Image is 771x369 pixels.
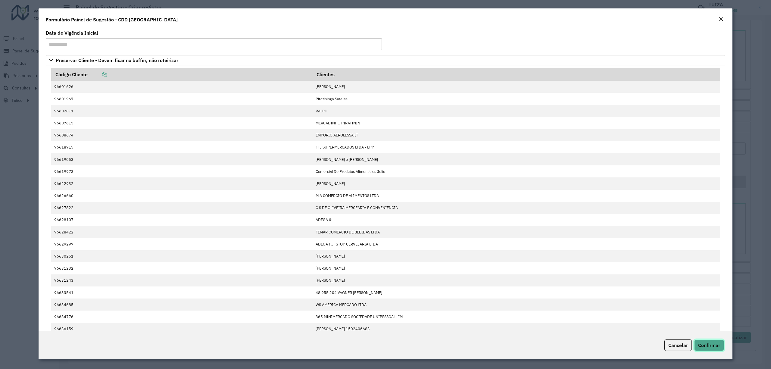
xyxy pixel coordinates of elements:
td: 96627822 [51,202,313,214]
td: MERCADINHO PIRATININ [313,117,720,129]
span: Preservar Cliente - Devem ficar no buffer, não roteirizar [56,58,178,63]
td: 48.955.204 VAGNER [PERSON_NAME] [313,286,720,299]
td: 96607615 [51,117,313,129]
em: Fechar [719,17,723,22]
td: 365 MINIMERCADO SOCIEDADE UNIPESSOAL LIM [313,311,720,323]
td: FTJ SUPERMERCADOS LTDA - EPP [313,141,720,153]
td: 96608674 [51,129,313,141]
td: Comercial De Produtos Alimenticios Julio [313,165,720,177]
td: FEMAR COMERCIO DE BEBIDAS LTDA [313,226,720,238]
td: [PERSON_NAME] [313,274,720,286]
td: 96634685 [51,299,313,311]
td: 96628422 [51,226,313,238]
td: ADEGA PIT STOP CERVEJARIA LTDA [313,238,720,250]
td: [PERSON_NAME] 1502406683 [313,323,720,335]
td: 96628107 [51,214,313,226]
td: ADEGA & [313,214,720,226]
button: Confirmar [694,339,724,351]
td: [PERSON_NAME] [313,250,720,262]
td: 96631243 [51,274,313,286]
td: 96619973 [51,165,313,177]
label: Data de Vigência Inicial [46,29,98,36]
th: Clientes [313,68,720,81]
td: C S DE OLIVEIRA MERCEARIA E CONVENIENCIA [313,202,720,214]
td: [PERSON_NAME] [313,262,720,274]
td: 96636159 [51,323,313,335]
td: 96619053 [51,153,313,165]
td: 96629297 [51,238,313,250]
td: RALPH [313,105,720,117]
span: Confirmar [698,342,720,348]
td: M A COMERCIO DE ALIMENTOS LTDA [313,190,720,202]
button: Cancelar [664,339,692,351]
td: 96601967 [51,93,313,105]
td: 96602811 [51,105,313,117]
td: 96634776 [51,311,313,323]
h4: Formulário Painel de Sugestão - CDD [GEOGRAPHIC_DATA] [46,16,178,23]
td: 96633541 [51,286,313,299]
td: 96626660 [51,190,313,202]
td: WS AMERICA MERCADO LTDA [313,299,720,311]
td: 96601626 [51,81,313,93]
td: [PERSON_NAME] e [PERSON_NAME] [313,153,720,165]
td: 96622932 [51,177,313,189]
td: 96630251 [51,250,313,262]
td: [PERSON_NAME] [313,81,720,93]
td: EMPORIO AEROLESSA LT [313,129,720,141]
td: 96631232 [51,262,313,274]
a: Preservar Cliente - Devem ficar no buffer, não roteirizar [46,55,725,65]
td: [PERSON_NAME] [313,177,720,189]
button: Close [717,16,725,23]
td: Piratininga Satelite [313,93,720,105]
a: Copiar [88,71,107,77]
th: Código Cliente [51,68,313,81]
span: Cancelar [668,342,688,348]
td: 96618915 [51,141,313,153]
